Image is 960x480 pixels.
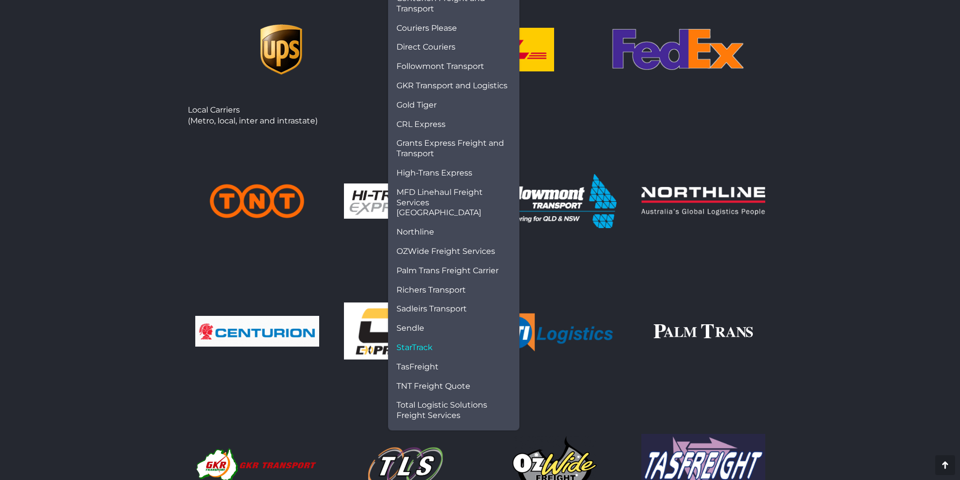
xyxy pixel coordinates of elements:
[396,246,495,257] span: OZWide Freight Services
[393,76,514,96] a: GKR Transport and Logistics
[393,57,514,76] a: Followmont Transport
[393,358,514,377] a: TasFreight
[393,261,514,281] a: Palm Trans Freight Carrier
[641,187,765,216] img: Northline
[393,300,514,319] a: Sadleirs Transport
[396,381,470,392] span: TNT Freight Quote
[396,285,466,296] span: Richers Transport
[396,138,511,159] span: Grants Express Freight and Transport
[393,242,514,261] a: OZWide Freight Services
[344,302,468,360] img: CRL Express Logo
[396,343,433,353] span: StarTrack
[396,304,467,314] span: Sadleirs Transport
[188,105,773,127] p: Local Carriers (Metro, local, inter and intrastate)
[393,19,514,38] a: Couriers Please
[393,183,514,223] a: MFD Linehaul Freight Services [GEOGRAPHIC_DATA]
[393,223,514,242] a: Northline
[393,319,514,338] a: Sendle
[396,323,424,334] span: Sendle
[393,281,514,300] a: Richers Transport
[396,400,511,421] span: Total Logistic Solutions Freight Services
[654,323,753,339] img: Palm Trans Transport
[396,61,484,72] span: Followmont Transport
[396,227,434,238] span: Northline
[604,28,752,71] img: FedEx logo
[396,100,437,111] span: Gold Tiger
[396,187,511,218] span: MFD Linehaul Freight Services [GEOGRAPHIC_DATA]
[396,42,455,53] span: Direct Couriers
[244,17,319,82] img: ups
[393,377,514,396] a: TNT Freight Quote
[393,338,514,358] a: StarTrack
[396,81,508,91] span: GKR Transport and Logistics
[195,183,319,219] img: TNT logo Australian freight company
[396,266,499,276] span: Palm Trans Freight Carrier
[344,183,468,219] img: Hi Trans Express logo
[393,38,514,57] a: Direct Couriers
[396,362,439,372] span: TasFreight
[393,115,514,134] a: CRL Express
[393,396,514,425] a: Total Logistic Solutions Freight Services
[393,96,514,115] a: Gold Tiger
[393,164,514,183] a: High-Trans Express
[396,23,457,34] span: Couriers Please
[493,308,617,355] img: CTI Logistics
[396,120,446,130] span: CRL Express
[396,168,472,179] span: High-Trans Express
[493,174,617,229] img: Followmont Transport Queensland
[393,134,514,164] a: Grants Express Freight and Transport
